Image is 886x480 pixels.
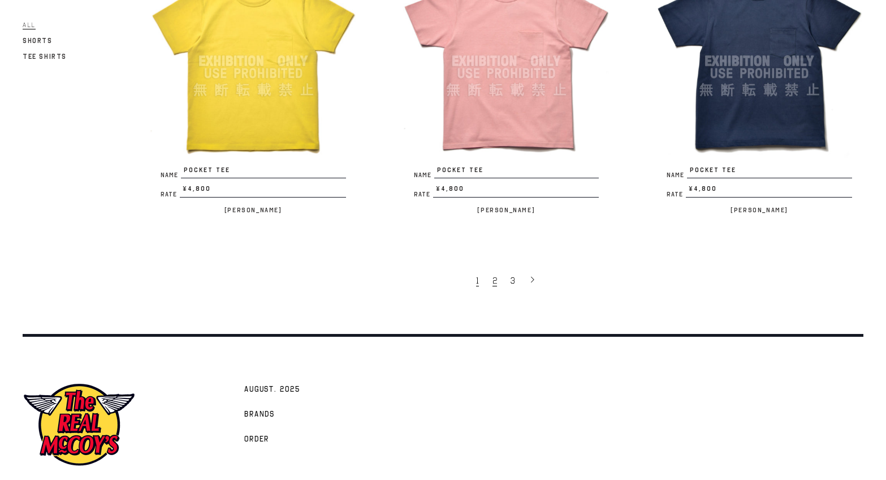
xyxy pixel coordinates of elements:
[244,409,275,421] span: Brands
[239,426,275,451] a: Order
[434,165,599,179] span: POCKET TEE
[667,191,686,198] span: Rate
[23,382,136,468] img: mccoys-exhibition
[239,401,281,426] a: Brands
[23,37,53,45] span: Shorts
[23,53,67,61] span: Tee Shirts
[161,191,180,198] span: Rate
[505,268,523,292] a: 3
[686,184,852,198] span: ¥4,800
[492,275,497,286] span: 2
[149,203,357,217] p: [PERSON_NAME]
[161,172,181,178] span: Name
[244,384,300,396] span: AUGUST. 2025
[433,184,599,198] span: ¥4,800
[414,172,434,178] span: Name
[476,275,479,286] span: 1
[23,50,67,63] a: Tee Shirts
[487,268,505,292] a: 2
[667,172,687,178] span: Name
[23,18,36,32] a: All
[23,34,53,48] a: Shorts
[511,275,515,286] span: 3
[180,184,346,198] span: ¥4,800
[244,434,270,445] span: Order
[414,191,433,198] span: Rate
[239,376,306,401] a: AUGUST. 2025
[687,165,852,179] span: POCKET TEE
[655,203,863,217] p: [PERSON_NAME]
[403,203,611,217] p: [PERSON_NAME]
[181,165,346,179] span: POCKET TEE
[23,21,36,29] span: All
